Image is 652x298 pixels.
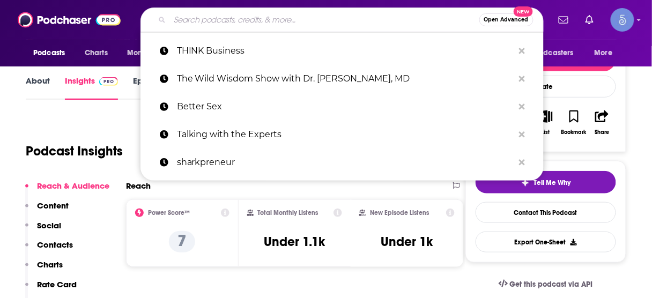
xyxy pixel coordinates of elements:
[515,43,589,63] button: open menu
[148,209,190,217] h2: Power Score™
[611,8,634,32] img: User Profile
[37,259,63,270] p: Charts
[140,148,544,176] a: sharkpreneur
[595,46,613,61] span: More
[25,181,109,200] button: Reach & Audience
[26,143,123,159] h1: Podcast Insights
[554,11,573,29] a: Show notifications dropdown
[258,209,318,217] h2: Total Monthly Listens
[370,209,429,217] h2: New Episode Listens
[33,46,65,61] span: Podcasts
[484,17,529,23] span: Open Advanced
[37,279,77,289] p: Rate Card
[560,103,588,142] button: Bookmark
[611,8,634,32] span: Logged in as Spiral5-G1
[534,178,571,187] span: Tell Me Why
[479,13,534,26] button: Open AdvancedNew
[133,76,190,100] a: Episodes2822
[140,65,544,93] a: The Wild Wisdom Show with Dr. [PERSON_NAME], MD
[78,43,114,63] a: Charts
[25,200,69,220] button: Content
[522,46,574,61] span: For Podcasters
[177,148,514,176] p: sharkpreneur
[532,103,560,142] button: List
[476,76,616,98] div: Rate
[476,202,616,223] a: Contact This Podcast
[177,121,514,148] p: Talking with the Experts
[177,65,514,93] p: The Wild Wisdom Show with Dr. Patricia Mills, MD
[140,8,544,32] div: Search podcasts, credits, & more...
[476,171,616,193] button: tell me why sparkleTell Me Why
[140,121,544,148] a: Talking with the Experts
[510,280,593,289] span: Get this podcast via API
[37,181,109,191] p: Reach & Audience
[476,232,616,252] button: Export One-Sheet
[177,37,514,65] p: THINK Business
[587,43,626,63] button: open menu
[542,129,550,136] div: List
[37,240,73,250] p: Contacts
[140,93,544,121] a: Better Sex
[85,46,108,61] span: Charts
[514,6,533,17] span: New
[26,43,79,63] button: open menu
[65,76,118,100] a: InsightsPodchaser Pro
[37,200,69,211] p: Content
[561,129,587,136] div: Bookmark
[25,259,63,279] button: Charts
[140,37,544,65] a: THINK Business
[611,8,634,32] button: Show profile menu
[127,46,165,61] span: Monitoring
[18,10,121,30] img: Podchaser - Follow, Share and Rate Podcasts
[588,103,616,142] button: Share
[120,43,179,63] button: open menu
[490,271,602,297] a: Get this podcast via API
[170,11,479,28] input: Search podcasts, credits, & more...
[521,178,530,187] img: tell me why sparkle
[99,77,118,86] img: Podchaser Pro
[126,181,151,191] h2: Reach
[595,129,609,136] div: Share
[37,220,61,230] p: Social
[25,220,61,240] button: Social
[169,231,195,252] p: 7
[264,234,325,250] h3: Under 1.1k
[381,234,433,250] h3: Under 1k
[581,11,598,29] a: Show notifications dropdown
[26,76,50,100] a: About
[25,240,73,259] button: Contacts
[177,93,514,121] p: Better Sex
